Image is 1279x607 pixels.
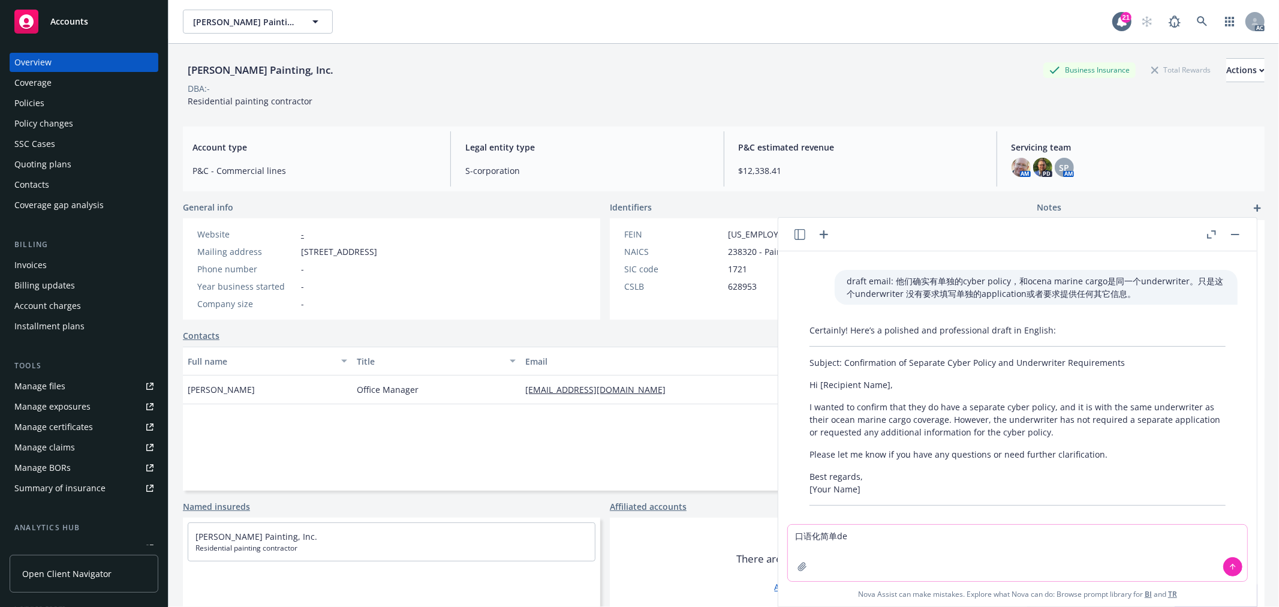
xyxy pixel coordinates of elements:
a: Add affiliated account [775,581,863,593]
div: Account charges [14,296,81,315]
a: Accounts [10,5,158,38]
a: Policies [10,94,158,113]
span: Notes [1037,201,1061,215]
span: SP [1059,161,1069,174]
div: Contacts [14,175,49,194]
p: Best regards, [Your Name] [809,470,1226,495]
a: Overview [10,53,158,72]
span: - [301,263,304,275]
button: Email [520,347,802,375]
a: Contacts [183,329,219,342]
img: photo [1012,158,1031,177]
a: Manage certificates [10,417,158,437]
p: Subject: Confirmation of Separate Cyber Policy and Underwriter Requirements [809,356,1226,369]
div: Summary of insurance [14,479,106,498]
div: Analytics hub [10,522,158,534]
div: Total Rewards [1145,62,1217,77]
span: Nova Assist can make mistakes. Explore what Nova can do: Browse prompt library for and [783,582,1252,606]
div: SSC Cases [14,134,55,154]
span: There are no affiliated accounts yet [736,552,901,566]
div: Billing [10,239,158,251]
div: CSLB [624,280,723,293]
div: Tools [10,360,158,372]
div: Manage exposures [14,397,91,416]
div: Company size [197,298,296,310]
div: Full name [188,355,334,368]
span: $12,338.41 [739,164,982,177]
a: Manage claims [10,438,158,457]
button: Actions [1226,58,1265,82]
span: Open Client Navigator [22,567,112,580]
a: Search [1190,10,1214,34]
a: Billing updates [10,276,158,295]
p: draft email: 他们确实有单独的cyber policy，和ocena marine cargo是同一个underwriter。只是这个underwriter 没有要求填写单独的app... [847,275,1226,300]
span: S-corporation [465,164,709,177]
span: Identifiers [610,201,652,214]
div: Manage certificates [14,417,93,437]
span: 1721 [728,263,747,275]
a: Coverage gap analysis [10,196,158,215]
a: Start snowing [1135,10,1159,34]
div: Actions [1226,59,1265,82]
div: Installment plans [14,317,85,336]
p: Certainly! Here’s a polished and professional draft in English: [809,324,1226,336]
a: [EMAIL_ADDRESS][DOMAIN_NAME] [525,384,675,395]
div: 21 [1121,12,1131,23]
span: 628953 [728,280,757,293]
a: Invoices [10,256,158,275]
textarea: 口语化简单de [788,525,1247,581]
img: photo [1033,158,1052,177]
span: [PERSON_NAME] Painting, Inc. [193,16,297,28]
span: [US_EMPLOYER_IDENTIFICATION_NUMBER] [728,228,899,241]
a: - [301,229,304,240]
a: Account charges [10,296,158,315]
a: BI [1145,589,1152,599]
div: Loss summary generator [14,539,114,558]
span: P&C estimated revenue [739,141,982,154]
div: Website [197,228,296,241]
div: SIC code [624,263,723,275]
div: Phone number [197,263,296,275]
a: Switch app [1218,10,1242,34]
a: Installment plans [10,317,158,336]
a: Loss summary generator [10,539,158,558]
span: [STREET_ADDRESS] [301,245,377,258]
a: Manage exposures [10,397,158,416]
div: Coverage gap analysis [14,196,104,215]
span: [PERSON_NAME] [188,383,255,396]
span: P&C - Commercial lines [192,164,436,177]
button: Title [352,347,521,375]
span: Residential painting contractor [195,543,588,554]
span: Servicing team [1012,141,1255,154]
div: Quoting plans [14,155,71,174]
button: Full name [183,347,352,375]
a: Contacts [10,175,158,194]
div: [PERSON_NAME] Painting, Inc. [183,62,338,78]
a: Named insureds [183,500,250,513]
div: Coverage [14,73,52,92]
div: Title [357,355,503,368]
span: - [301,280,304,293]
a: Affiliated accounts [610,500,687,513]
a: Manage BORs [10,458,158,477]
a: [PERSON_NAME] Painting, Inc. [195,531,317,542]
a: SSC Cases [10,134,158,154]
p: Please let me know if you have any questions or need further clarification. [809,448,1226,461]
div: Manage claims [14,438,75,457]
div: Policy changes [14,114,73,133]
div: DBA: - [188,82,210,95]
a: Quoting plans [10,155,158,174]
div: NAICS [624,245,723,258]
a: Policy changes [10,114,158,133]
a: Manage files [10,377,158,396]
span: Legal entity type [465,141,709,154]
div: FEIN [624,228,723,241]
span: Residential painting contractor [188,95,312,107]
span: Account type [192,141,436,154]
a: add [1250,201,1265,215]
div: Invoices [14,256,47,275]
span: - [301,298,304,310]
span: General info [183,201,233,214]
p: I wanted to confirm that they do have a separate cyber policy, and it is with the same underwrite... [809,401,1226,438]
